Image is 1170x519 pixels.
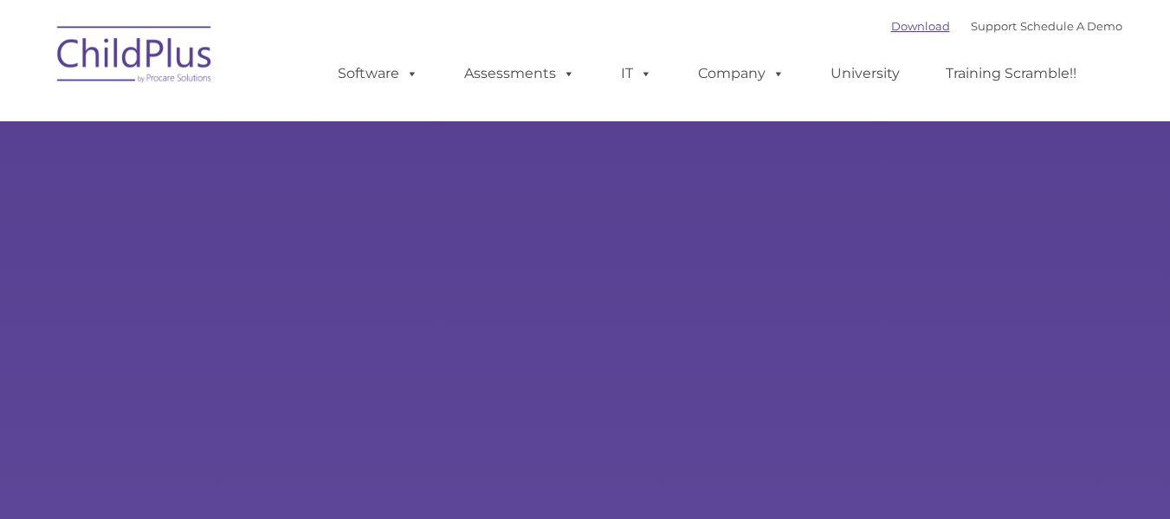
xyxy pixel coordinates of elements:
[604,56,669,91] a: IT
[891,19,950,33] a: Download
[971,19,1017,33] a: Support
[320,56,436,91] a: Software
[447,56,592,91] a: Assessments
[681,56,802,91] a: Company
[891,19,1122,33] font: |
[928,56,1094,91] a: Training Scramble!!
[1020,19,1122,33] a: Schedule A Demo
[813,56,917,91] a: University
[48,14,222,101] img: ChildPlus by Procare Solutions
